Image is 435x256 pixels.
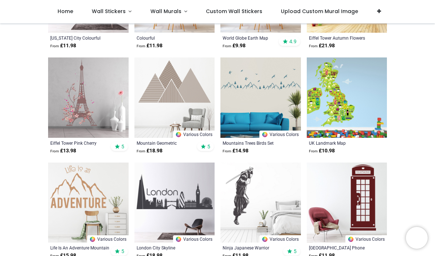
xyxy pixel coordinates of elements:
img: Mountains Trees Birds Wall Sticker Set [220,57,301,138]
span: From [223,149,231,153]
span: Upload Custom Mural Image [281,8,358,15]
span: Wall Murals [150,8,181,15]
a: Various Colors [345,235,387,243]
iframe: Brevo live chat [406,227,428,249]
a: [US_STATE] City Colourful Skyline [50,35,111,41]
a: Various Colors [259,131,301,138]
strong: £ 13.98 [50,147,76,155]
strong: £ 14.98 [223,147,248,155]
a: Colourful [GEOGRAPHIC_DATA] [GEOGRAPHIC_DATA] Skyline [137,35,197,41]
span: 5 [207,143,210,150]
span: 4.9 [289,38,297,45]
img: Color Wheel [262,131,268,138]
a: World Globe Earth Map [223,35,283,41]
span: From [223,44,231,48]
strong: £ 10.98 [309,147,335,155]
a: Various Colors [173,235,215,243]
a: Various Colors [259,235,301,243]
span: 5 [121,248,124,255]
a: Various Colors [173,131,215,138]
img: Color Wheel [348,236,354,243]
span: From [50,149,59,153]
strong: £ 21.98 [309,42,335,49]
span: From [137,149,145,153]
a: Mountains Trees Birds Set [223,140,283,146]
img: Color Wheel [262,236,268,243]
strong: £ 9.98 [223,42,246,49]
span: From [309,44,318,48]
img: UK Landmark Map Wall Sticker [307,57,387,138]
img: Life Is An Adventure Mountain Quote Wall Sticker [48,163,129,243]
span: From [50,44,59,48]
span: 5 [121,143,124,150]
strong: £ 11.98 [50,42,76,49]
a: Eiffel Tower Pink Cherry Blossom [50,140,111,146]
a: Eiffel Tower Autumn Flowers [309,35,370,41]
a: Various Colors [87,235,129,243]
strong: £ 11.98 [137,42,162,49]
span: From [309,149,318,153]
img: Color Wheel [89,236,96,243]
a: London City Skyline [137,245,197,251]
span: 5 [294,248,297,255]
img: Mountain Geometric Wall Sticker [134,57,215,138]
span: From [137,44,145,48]
a: Ninja Japanese Warrior [223,245,283,251]
img: London City Skyline Wall Sticker [134,163,215,243]
span: Custom Wall Stickers [206,8,262,15]
span: Wall Stickers [92,8,126,15]
a: Life Is An Adventure Mountain Quote [50,245,111,251]
img: Ninja Japanese Warrior Wall Sticker [220,163,301,243]
a: Mountain Geometric [137,140,197,146]
strong: £ 18.98 [137,147,162,155]
img: London Phone Box British Landmark Wall Sticker [307,163,387,243]
img: Color Wheel [175,236,182,243]
img: Eiffel Tower Pink Cherry Blossom Wall Sticker [48,57,129,138]
span: Home [58,8,73,15]
a: [GEOGRAPHIC_DATA] Phone Box British Landmark [309,245,370,251]
img: Color Wheel [175,131,182,138]
a: UK Landmark Map [309,140,370,146]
